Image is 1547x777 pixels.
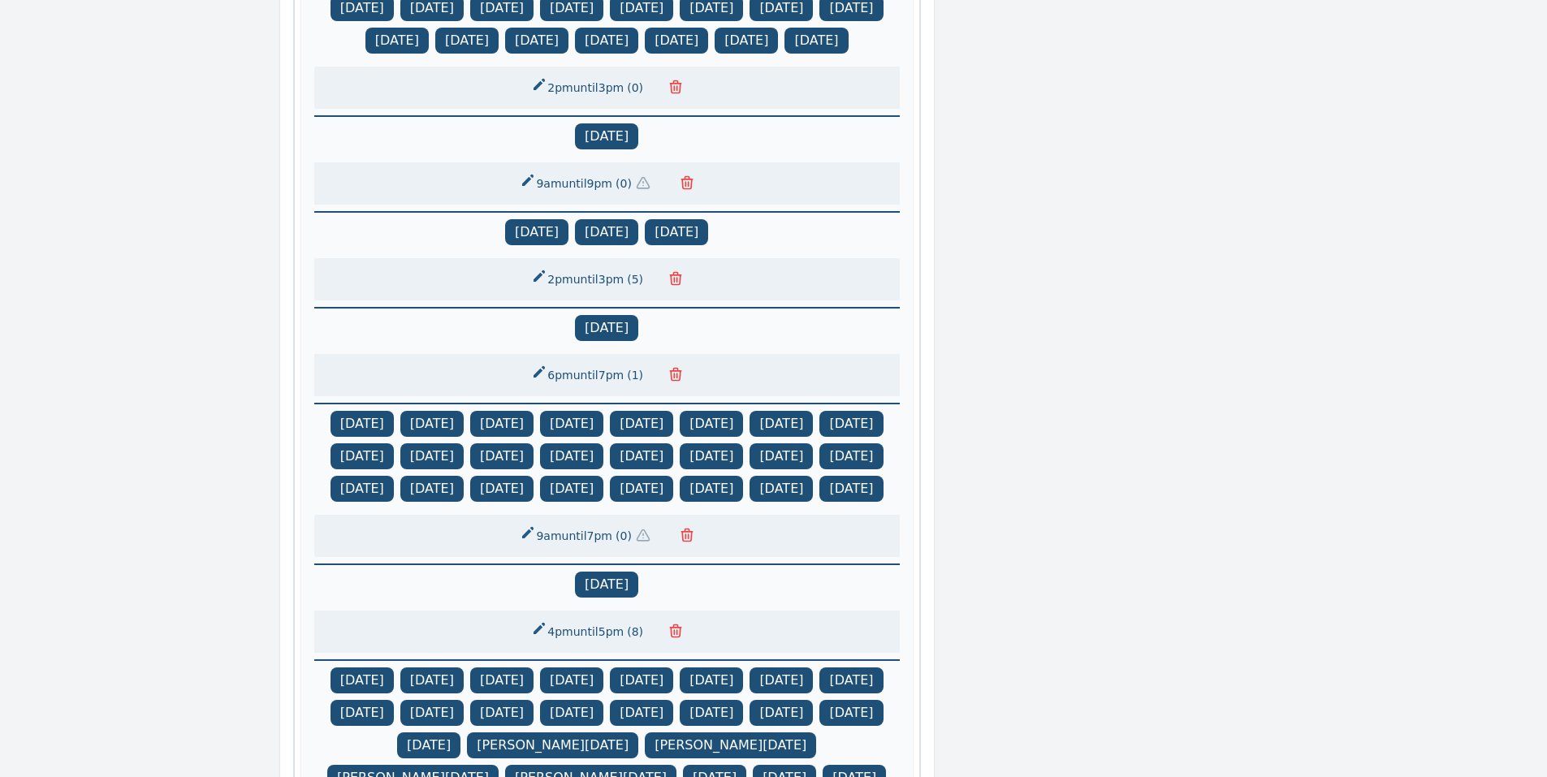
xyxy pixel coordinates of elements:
span: [DATE] [505,219,568,245]
span: ( 0 ) [624,80,646,96]
span: [DATE] [750,667,813,693]
span: [DATE] [365,28,429,54]
span: [DATE] [610,667,673,693]
span: [DATE] [819,476,883,502]
span: ( 0 ) [612,528,635,544]
span: [PERSON_NAME][DATE] [645,732,816,758]
span: [DATE] [610,411,673,437]
span: [DATE] [400,411,464,437]
span: [DATE] [784,28,848,54]
span: [DATE] [645,219,708,245]
button: 2pmuntil3pm(5) [521,265,656,294]
span: [DATE] [575,572,638,598]
span: [DATE] [400,700,464,726]
span: [DATE] [575,28,638,54]
span: ( 0 ) [612,175,635,192]
span: [DATE] [331,411,394,437]
span: [DATE] [610,443,673,469]
span: [DATE] [575,315,638,341]
button: 2pmuntil3pm(0) [521,73,656,102]
span: [DATE] [331,443,394,469]
span: [DATE] [750,411,813,437]
span: [DATE] [540,700,603,726]
span: [DATE] [819,411,883,437]
span: [DATE] [540,443,603,469]
span: [DATE] [540,476,603,502]
span: [DATE] [680,411,743,437]
span: [DATE] [750,443,813,469]
button: 9amuntil7pm(0) [510,521,667,550]
span: [DATE] [540,411,603,437]
span: [DATE] [575,123,638,149]
span: ( 8 ) [624,624,646,640]
button: 6pmuntil7pm(1) [521,360,656,390]
span: [DATE] [680,476,743,502]
span: [DATE] [331,667,394,693]
span: [DATE] [610,700,673,726]
span: [PERSON_NAME][DATE] [467,732,638,758]
button: 9amuntil9pm(0) [510,169,667,198]
span: [DATE] [645,28,708,54]
span: [DATE] [819,667,883,693]
span: [DATE] [680,443,743,469]
span: [DATE] [400,667,464,693]
span: [DATE] [397,732,460,758]
span: [DATE] [750,476,813,502]
span: [DATE] [470,476,534,502]
span: [DATE] [610,476,673,502]
span: ( 5 ) [624,271,646,287]
span: [DATE] [680,667,743,693]
span: [DATE] [750,700,813,726]
button: 4pmuntil5pm(8) [521,617,656,646]
span: [DATE] [435,28,499,54]
span: [DATE] [575,219,638,245]
span: ( 1 ) [624,367,646,383]
span: [DATE] [819,700,883,726]
span: [DATE] [819,443,883,469]
span: [DATE] [715,28,778,54]
span: [DATE] [505,28,568,54]
span: [DATE] [680,700,743,726]
span: [DATE] [540,667,603,693]
span: [DATE] [470,700,534,726]
span: [DATE] [400,476,464,502]
span: [DATE] [470,667,534,693]
span: [DATE] [470,443,534,469]
span: [DATE] [331,700,394,726]
span: [DATE] [470,411,534,437]
span: [DATE] [331,476,394,502]
span: [DATE] [400,443,464,469]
